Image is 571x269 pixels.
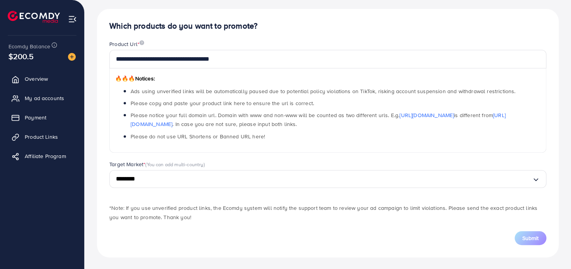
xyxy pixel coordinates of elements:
[68,53,76,61] img: image
[25,94,64,102] span: My ad accounts
[109,40,144,48] label: Product Url
[399,111,454,119] a: [URL][DOMAIN_NAME]
[6,148,78,164] a: Affiliate Program
[115,75,155,82] span: Notices:
[6,110,78,125] a: Payment
[109,160,205,168] label: Target Market
[115,75,135,82] span: 🔥🔥🔥
[6,71,78,87] a: Overview
[538,234,565,263] iframe: Chat
[8,51,34,62] span: $200.5
[131,99,314,107] span: Please copy and paste your product link here to ensure the url is correct.
[522,234,539,242] span: Submit
[116,173,532,185] input: Search for option
[8,11,60,23] img: logo
[25,114,46,121] span: Payment
[25,152,66,160] span: Affiliate Program
[109,203,546,222] p: *Note: If you use unverified product links, the Ecomdy system will notify the support team to rev...
[68,15,77,24] img: menu
[131,87,515,95] span: Ads using unverified links will be automatically paused due to potential policy violations on Tik...
[131,133,265,140] span: Please do not use URL Shortens or Banned URL here!
[6,129,78,145] a: Product Links
[515,231,546,245] button: Submit
[25,75,48,83] span: Overview
[25,133,58,141] span: Product Links
[109,170,546,188] div: Search for option
[139,40,144,45] img: image
[145,161,204,168] span: (You can add multi-country)
[6,90,78,106] a: My ad accounts
[109,21,546,31] h4: Which products do you want to promote?
[8,43,50,50] span: Ecomdy Balance
[131,111,506,128] span: Please notice your full domain url. Domain with www and non-www will be counted as two different ...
